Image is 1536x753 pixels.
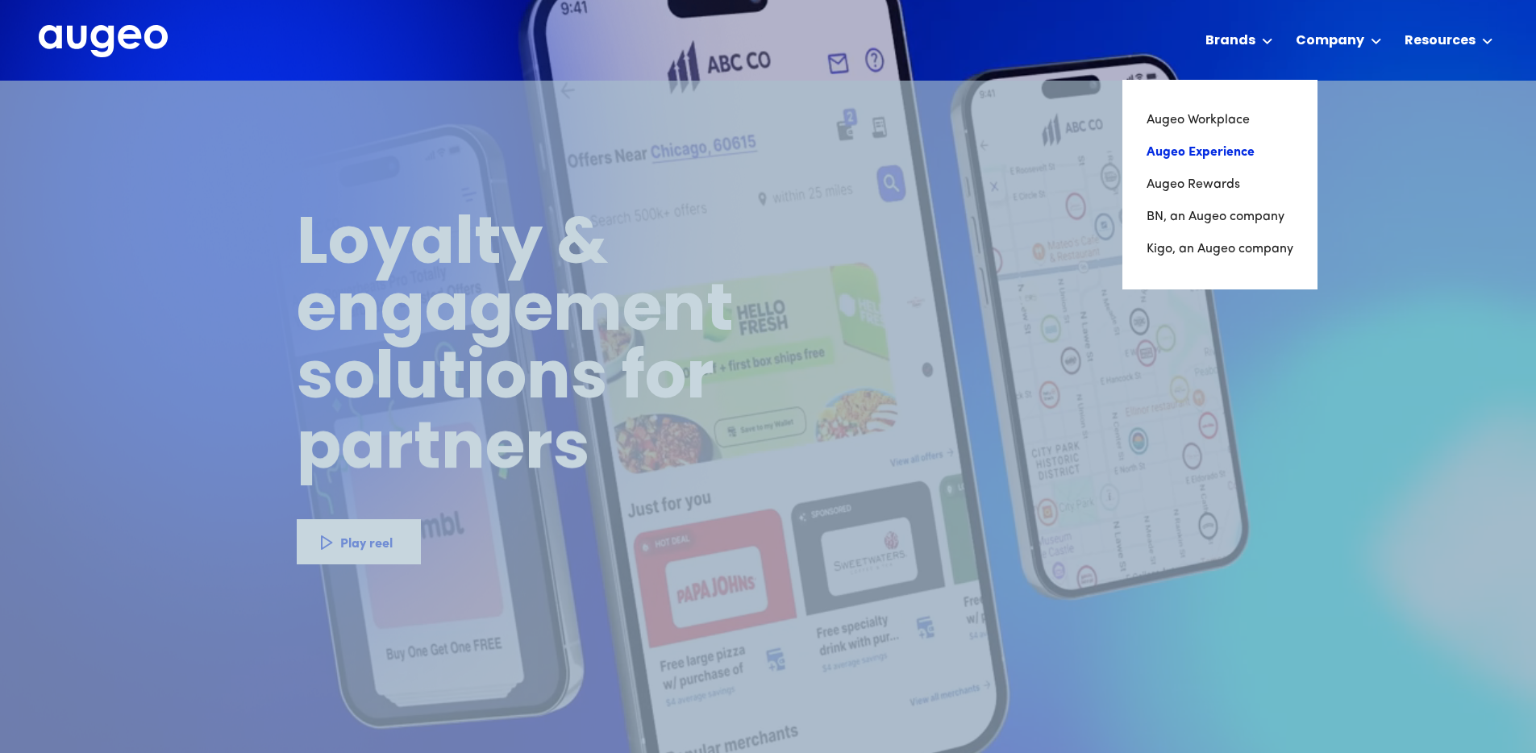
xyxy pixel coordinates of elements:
[1405,31,1476,51] div: Resources
[39,25,168,59] a: home
[39,25,168,58] img: Augeo's full logo in white.
[1147,136,1293,168] a: Augeo Experience
[1205,31,1255,51] div: Brands
[1147,201,1293,233] a: BN, an Augeo company
[1147,168,1293,201] a: Augeo Rewards
[1296,31,1364,51] div: Company
[1147,104,1293,136] a: Augeo Workplace
[1122,80,1317,289] nav: Brands
[1147,233,1293,265] a: Kigo, an Augeo company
